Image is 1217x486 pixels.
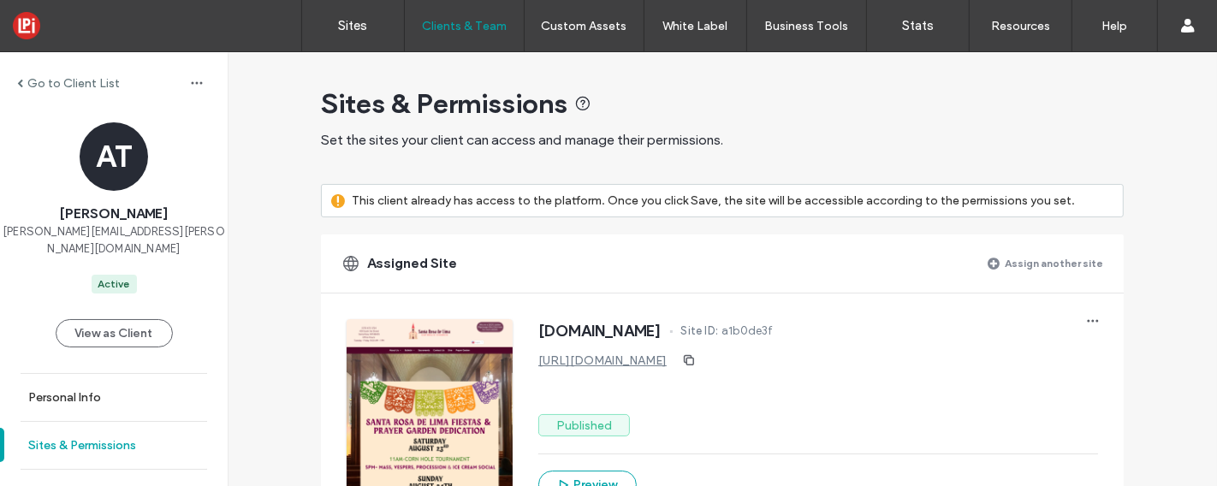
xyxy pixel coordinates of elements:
label: This client already has access to the platform. Once you click Save, the site will be accessible ... [352,185,1075,216]
label: Published [538,414,630,436]
span: Sites & Permissions [321,86,567,121]
button: View as Client [56,319,173,347]
label: Business Tools [765,19,849,33]
span: a1b0de3f [721,323,774,340]
span: Set the sites your client can access and manage their permissions. [321,132,723,148]
div: Active [98,276,130,292]
span: Site ID: [681,323,719,340]
label: Help [1102,19,1128,33]
label: Custom Assets [542,19,627,33]
a: [URL][DOMAIN_NAME] [538,353,667,368]
label: Stats [902,18,934,33]
label: Assign another site [1005,248,1103,278]
label: Sites [339,18,368,33]
span: [DOMAIN_NAME] [538,323,662,340]
span: Assigned Site [367,254,457,273]
label: Clients & Team [422,19,507,33]
span: [PERSON_NAME] [60,204,168,223]
span: Help [39,12,74,27]
label: Resources [991,19,1050,33]
label: White Label [663,19,728,33]
label: Go to Client List [27,76,120,91]
label: Personal Info [28,390,101,405]
label: Sites & Permissions [28,438,136,453]
div: AT [80,122,148,191]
